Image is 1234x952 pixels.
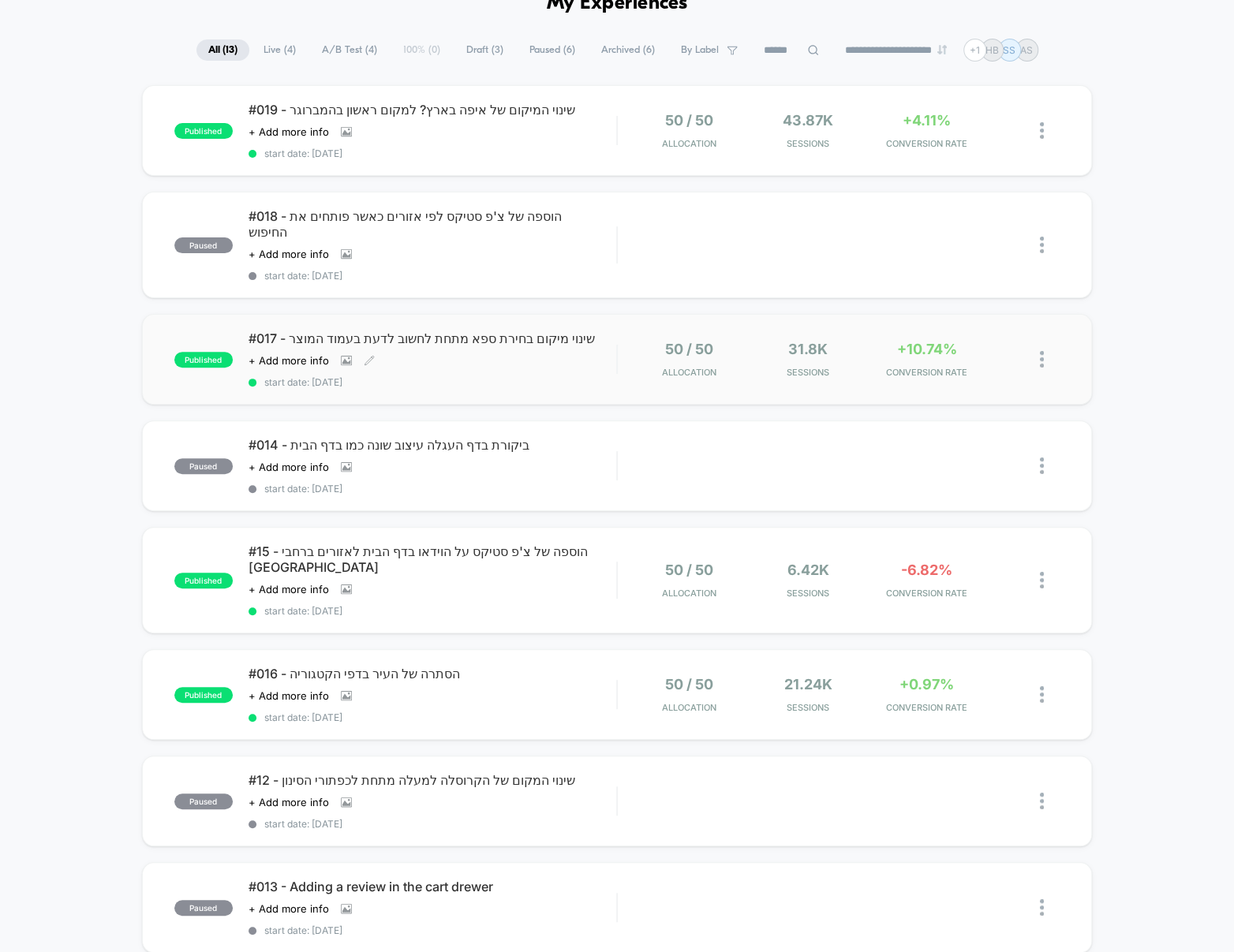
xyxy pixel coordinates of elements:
img: close [1040,237,1044,253]
span: Sessions [752,367,863,378]
span: published [174,687,233,703]
span: #014 - ביקורת בדף העגלה עיצוב שונה כמו בדף הבית [249,437,616,453]
span: Sessions [752,138,863,149]
span: paused [174,237,233,253]
span: Allocation [662,702,716,713]
span: 50 / 50 [665,562,713,578]
span: Archived ( 6 ) [589,39,667,61]
span: #019 - שינוי המיקום של איפה בארץ? למקום ראשון בהמברוגר [249,102,616,118]
span: + Add more info [249,125,329,138]
span: + Add more info [249,902,329,915]
span: 43.87k [783,112,833,129]
span: start date: [DATE] [249,605,616,617]
span: + Add more info [249,583,329,595]
img: close [1040,686,1044,703]
span: 50 / 50 [665,112,713,129]
span: +10.74% [897,341,957,357]
span: + Add more info [249,248,329,260]
span: + Add more info [249,796,329,808]
span: #15 - הוספה של צ'פ סטיקס על הוידאו בדף הבית לאזורים ברחבי [GEOGRAPHIC_DATA] [249,543,616,575]
span: +0.97% [899,676,954,693]
span: A/B Test ( 4 ) [310,39,389,61]
span: start date: [DATE] [249,924,616,936]
span: CONVERSION RATE [871,367,982,378]
img: close [1040,351,1044,368]
span: start date: [DATE] [249,483,616,495]
p: SS [1003,44,1015,56]
div: + 1 [963,39,986,62]
span: published [174,123,233,139]
span: published [174,573,233,588]
span: paused [174,793,233,809]
span: paused [174,458,233,474]
span: start date: [DATE] [249,818,616,830]
span: 50 / 50 [665,676,713,693]
span: #013 - Adding a review in the cart drewer [249,879,616,894]
span: start date: [DATE] [249,147,616,159]
span: CONVERSION RATE [871,138,982,149]
span: +4.11% [903,112,951,129]
span: + Add more info [249,461,329,473]
span: #017 - שינוי מיקום בחירת ספא מתחת לחשוב לדעת בעמוד המוצר [249,330,616,346]
span: #018 - הוספה של צ'פ סטיקס לפי אזורים כאשר פותחים את החיפוש [249,208,616,240]
span: start date: [DATE] [249,376,616,388]
span: CONVERSION RATE [871,588,982,599]
span: Live ( 4 ) [252,39,308,61]
p: AS [1020,44,1033,56]
span: start date: [DATE] [249,270,616,282]
span: published [174,352,233,368]
img: end [937,45,947,54]
span: CONVERSION RATE [871,702,982,713]
span: paused [174,900,233,916]
img: close [1040,899,1044,916]
span: 31.8k [788,341,828,357]
img: close [1040,457,1044,474]
span: Sessions [752,702,863,713]
img: close [1040,793,1044,809]
span: #12 - שינוי המקום של הקרוסלה למעלה מתחת לכפתורי הסינון [249,772,616,788]
span: 50 / 50 [665,341,713,357]
span: All ( 13 ) [196,39,249,61]
span: Allocation [662,138,716,149]
span: Sessions [752,588,863,599]
img: close [1040,122,1044,139]
span: Allocation [662,588,716,599]
span: By Label [681,44,719,56]
img: close [1040,572,1044,588]
span: Allocation [662,367,716,378]
span: Draft ( 3 ) [454,39,515,61]
span: #016 - הסתרה של העיר בדפי הקטגוריה [249,666,616,681]
span: Paused ( 6 ) [518,39,587,61]
span: 6.42k [787,562,828,578]
span: 21.24k [783,676,832,693]
span: + Add more info [249,689,329,702]
span: -6.82% [901,562,952,578]
span: start date: [DATE] [249,711,616,723]
span: + Add more info [249,354,329,367]
p: HB [985,44,999,56]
